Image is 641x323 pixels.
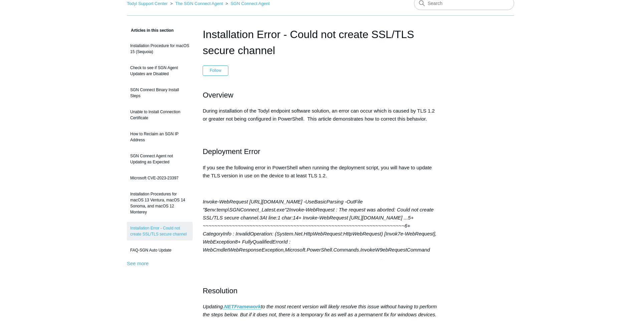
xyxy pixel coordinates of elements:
a: Microsoft CVE-2023-23397 [127,172,193,184]
em: Updating [203,304,223,309]
a: SGN Connect Binary Install Steps [127,84,193,102]
h2: Deployment Error [203,146,438,157]
span: 6 [405,216,407,235]
h2: Overview [203,89,438,101]
a: The SGN Connect Agent [175,1,223,6]
em: Invoke-WebRequest : The request was aborted: Could not create SSL/TLS secure channel. At line:1 c... [203,199,436,260]
span: Articles in this section [127,28,174,33]
button: Follow Article [203,65,228,75]
li: SGN Connect Agent [224,1,269,6]
a: .NETFramework [223,304,261,310]
p: If you see the following error in PowerShell when running the deployment script, you will have to... [203,164,438,180]
a: FAQ-SGN Auto Update [127,244,193,257]
a: Check to see if SGN Agent Updates are Disabled [127,61,193,80]
a: See more [127,261,149,266]
span: 2 [286,200,289,219]
span: 7 [398,224,400,244]
a: SGN Connect Agent [231,1,270,6]
h2: Resolution [203,285,438,297]
a: Installation Procedures for macOS 13 Ventura, macOS 14 Sonoma, and macOS 12 Monterey [127,188,193,218]
a: Installation Procedure for macOS 15 (Sequoia) [127,39,193,58]
li: Todyl Support Center [127,1,169,6]
span: 4 [296,208,298,227]
a: Todyl Support Center [127,1,168,6]
span: 5 [408,208,411,227]
span: Invoke-WebRequest [URL][DOMAIN_NAME] -UseBasicParsing -OutFile "$env:temp\SGNConnect_Latest.exe" [203,199,363,212]
p: During installation of the Todyl endpoint software solution, an error can occur which is caused b... [203,107,438,123]
span: 3 [259,208,262,227]
h1: Installation Error - Could not create SSL/TLS secure channel [203,26,438,58]
li: The SGN Connect Agent [169,1,224,6]
a: How to Reclaim an SGN IP Address [127,128,193,146]
a: SGN Connect Agent not Updating as Expected [127,150,193,168]
span: 9 [380,240,383,260]
span: 8 [235,232,238,252]
em: to the most recent version will likely resolve this issue without having to perform the steps bel... [203,304,437,317]
a: Unable to Install Connection Certificate [127,106,193,124]
a: Installation Error - Could not create SSL/TLS secure channel [127,222,193,240]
